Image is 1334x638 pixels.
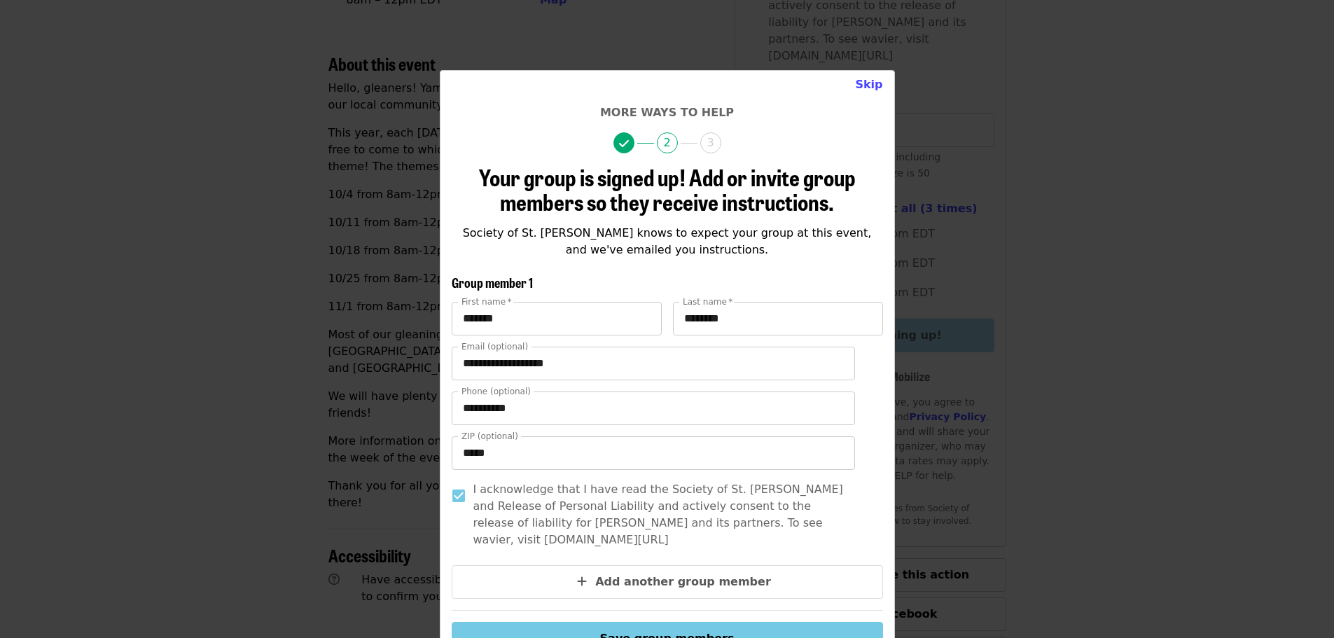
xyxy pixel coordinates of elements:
[683,298,732,306] label: Last name
[461,342,528,351] label: Email (optional)
[700,132,721,153] span: 3
[577,575,587,588] i: plus icon
[473,481,847,548] span: I acknowledge that I have read the Society of St. [PERSON_NAME] and Release of Personal Liability...
[461,387,531,396] label: Phone (optional)
[479,160,856,218] span: Your group is signed up! Add or invite group members so they receive instructions.
[452,436,855,470] input: ZIP (optional)
[452,391,855,425] input: Phone (optional)
[452,347,855,380] input: Email (optional)
[452,565,883,599] button: Add another group member
[657,132,678,153] span: 2
[595,575,771,588] span: Add another group member
[600,106,734,119] span: More ways to help
[844,71,894,99] button: Close
[461,432,518,441] label: ZIP (optional)
[463,226,872,256] span: Society of St. [PERSON_NAME] knows to expect your group at this event, and we've emailed you inst...
[452,302,662,335] input: First name
[461,298,512,306] label: First name
[619,137,629,151] i: check icon
[673,302,883,335] input: Last name
[452,273,533,291] span: Group member 1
